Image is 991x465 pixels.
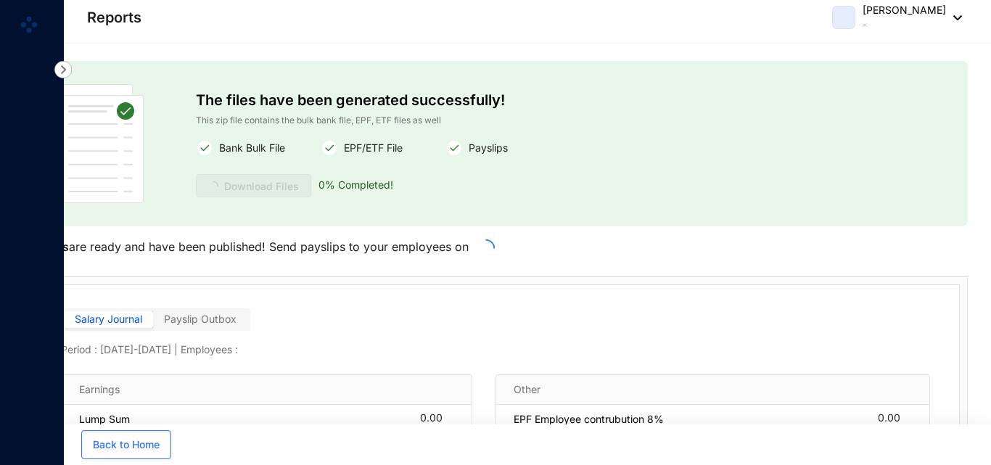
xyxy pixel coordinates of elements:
[463,139,508,157] p: Payslips
[79,382,120,397] p: Earnings
[946,15,962,20] img: dropdown-black.8e83cc76930a90b1a4fdb6d089b7bf3a.svg
[213,139,285,157] p: Bank Bulk File
[445,139,463,157] img: white-round-correct.82fe2cc7c780f4a5f5076f0407303cee.svg
[54,61,72,78] img: nav-icon-right.af6afadce00d159da59955279c43614e.svg
[477,239,495,257] span: loading
[23,238,469,255] p: are ready and have been published! Send payslips to your employees on
[878,412,912,427] div: 0.00
[338,139,403,157] p: EPF/ETF File
[863,17,946,32] p: -
[196,174,311,197] a: Download Files
[863,3,946,17] p: [PERSON_NAME]
[196,139,213,157] img: white-round-correct.82fe2cc7c780f4a5f5076f0407303cee.svg
[81,430,171,459] button: Back to Home
[420,412,454,427] div: 0.00
[321,139,338,157] img: white-round-correct.82fe2cc7c780f4a5f5076f0407303cee.svg
[514,412,664,427] p: EPF Employee contrubution 8%
[164,313,237,325] span: Payslip Outbox
[311,174,393,197] p: 0 % Completed!
[196,84,794,113] p: The files have been generated successfully!
[196,113,794,128] p: This zip file contains the bulk bank file, EPF, ETF files as well
[514,382,540,397] p: Other
[75,313,142,325] span: Salary Journal
[87,7,141,28] p: Reports
[46,84,144,203] img: publish-paper.61dc310b45d86ac63453e08fbc6f32f2.svg
[61,342,930,357] p: Period : [DATE] - [DATE] | Employees :
[79,412,130,427] p: Lump Sum
[93,437,160,452] span: Back to Home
